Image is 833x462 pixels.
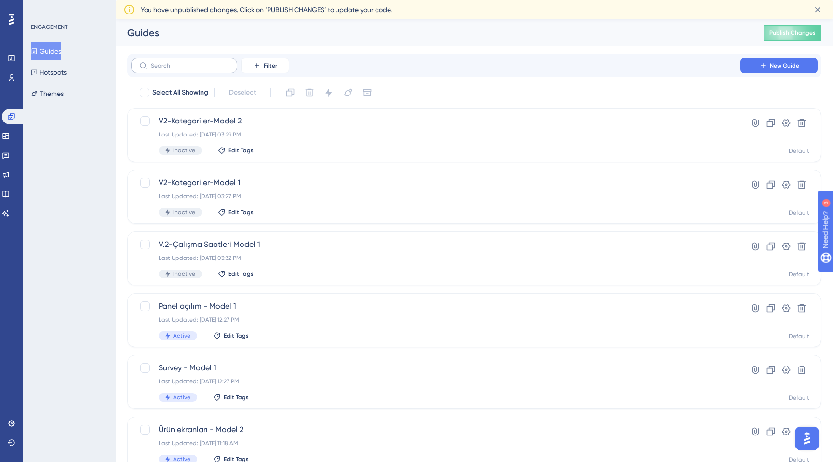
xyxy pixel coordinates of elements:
span: Panel açılım - Model 1 [159,300,713,312]
span: Deselect [229,87,256,98]
span: Inactive [173,270,195,278]
iframe: UserGuiding AI Assistant Launcher [793,424,821,453]
span: Edit Tags [228,270,254,278]
span: Edit Tags [228,147,254,154]
span: Survey - Model 1 [159,362,713,374]
span: You have unpublished changes. Click on ‘PUBLISH CHANGES’ to update your code. [141,4,392,15]
span: Inactive [173,147,195,154]
div: Last Updated: [DATE] 12:27 PM [159,316,713,324]
div: Last Updated: [DATE] 12:27 PM [159,378,713,385]
div: Guides [127,26,739,40]
button: Guides [31,42,61,60]
span: New Guide [770,62,799,69]
span: Active [173,332,190,340]
span: Edit Tags [224,332,249,340]
div: Last Updated: [DATE] 03:27 PM [159,192,713,200]
div: Default [789,332,809,340]
button: Publish Changes [764,25,821,41]
button: Hotspots [31,64,67,81]
div: 3 [67,5,70,13]
button: Edit Tags [213,394,249,401]
span: V.2-Çalışma Saatleri Model 1 [159,239,713,250]
div: Last Updated: [DATE] 03:29 PM [159,131,713,138]
div: ENGAGEMENT [31,23,67,31]
button: New Guide [740,58,818,73]
span: V2-Kategoriler-Model 2 [159,115,713,127]
span: Inactive [173,208,195,216]
span: Filter [264,62,277,69]
div: Last Updated: [DATE] 11:18 AM [159,439,713,447]
button: Edit Tags [213,332,249,340]
div: Default [789,271,809,278]
div: Last Updated: [DATE] 03:32 PM [159,254,713,262]
span: Edit Tags [228,208,254,216]
span: Publish Changes [769,29,816,37]
button: Edit Tags [218,147,254,154]
div: Default [789,209,809,217]
span: Active [173,394,190,401]
button: Edit Tags [218,270,254,278]
button: Deselect [220,84,265,101]
span: Select All Showing [152,87,208,98]
span: Ürün ekranları - Model 2 [159,424,713,435]
span: Edit Tags [224,394,249,401]
span: V2-Kategoriler-Model 1 [159,177,713,189]
input: Search [151,62,229,69]
button: Filter [241,58,289,73]
div: Default [789,394,809,402]
button: Themes [31,85,64,102]
div: Default [789,147,809,155]
button: Edit Tags [218,208,254,216]
span: Need Help? [23,2,60,14]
